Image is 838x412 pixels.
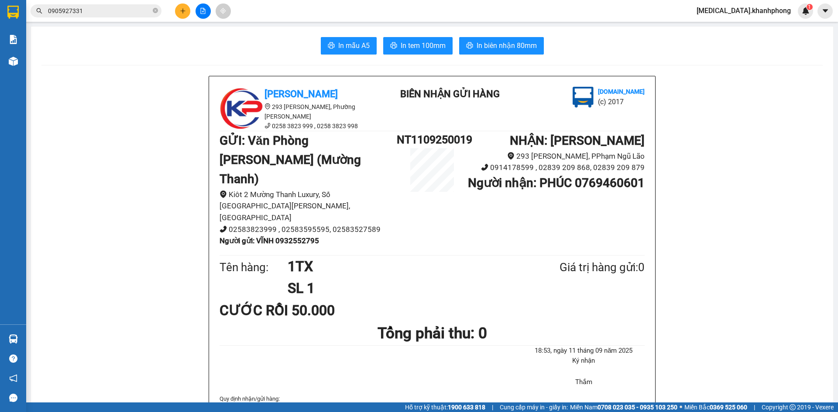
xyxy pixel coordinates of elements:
button: printerIn mẫu A5 [321,37,377,54]
span: close-circle [153,7,158,15]
span: file-add [200,8,206,14]
span: | [492,402,493,412]
span: notification [9,374,17,382]
span: message [9,394,17,402]
b: NHẬN : [PERSON_NAME] [510,133,645,148]
span: phone [481,163,488,171]
button: file-add [196,3,211,19]
span: aim [220,8,226,14]
b: Người gửi : VĨNH 0932552795 [220,236,319,245]
li: 02583823999 , 02583595595, 02583527589 [220,224,397,235]
h1: 1TX [288,255,517,277]
span: Hỗ trợ kỹ thuật: [405,402,485,412]
span: copyright [790,404,796,410]
li: (c) 2017 [598,96,645,107]
strong: 0369 525 060 [710,404,747,411]
input: Tìm tên, số ĐT hoặc mã đơn [48,6,151,16]
span: Miền Bắc [684,402,747,412]
h1: SL 1 [288,277,517,299]
span: phone [220,225,227,233]
span: caret-down [821,7,829,15]
b: Người nhận : PHÚC 0769460601 [468,176,645,190]
b: GỬI : Văn Phòng [PERSON_NAME] (Mường Thanh) [220,133,361,186]
span: In mẫu A5 [338,40,370,51]
span: | [754,402,755,412]
button: aim [216,3,231,19]
img: warehouse-icon [9,57,18,66]
b: [PERSON_NAME] [264,89,338,99]
img: warehouse-icon [9,334,18,344]
img: logo-vxr [7,6,19,19]
span: question-circle [9,354,17,363]
li: Ký nhận [523,356,645,366]
img: icon-new-feature [802,7,810,15]
div: CƯỚC RỒI 50.000 [220,300,360,321]
div: Tên hàng: [220,259,288,276]
img: solution-icon [9,35,18,44]
span: printer [390,42,397,50]
span: search [36,8,42,14]
button: printerIn biên nhận 80mm [459,37,544,54]
span: printer [466,42,473,50]
span: Miền Nam [570,402,677,412]
b: [DOMAIN_NAME] [598,88,645,95]
span: 1 [808,4,811,10]
sup: 1 [807,4,813,10]
span: In biên nhận 80mm [477,40,537,51]
span: environment [220,191,227,198]
span: close-circle [153,8,158,13]
img: logo.jpg [573,87,594,108]
span: environment [264,103,271,109]
span: [MEDICAL_DATA].khanhphong [690,5,798,16]
strong: 0708 023 035 - 0935 103 250 [598,404,677,411]
li: 293 [PERSON_NAME], Phường [PERSON_NAME] [220,102,377,121]
button: printerIn tem 100mm [383,37,453,54]
button: caret-down [817,3,833,19]
span: environment [507,152,515,160]
span: plus [180,8,186,14]
li: Thắm [523,377,645,388]
li: 0914178599 , 02839 209 868, 02839 209 879 [467,162,645,174]
h1: Tổng phải thu: 0 [220,321,645,345]
li: 0258 3823 999 , 0258 3823 998 [220,121,377,131]
button: plus [175,3,190,19]
span: Cung cấp máy in - giấy in: [500,402,568,412]
li: 18:53, ngày 11 tháng 09 năm 2025 [523,346,645,356]
span: printer [328,42,335,50]
li: Kiôt 2 Mường Thanh Luxury, Số [GEOGRAPHIC_DATA][PERSON_NAME], [GEOGRAPHIC_DATA] [220,189,397,224]
img: logo.jpg [220,87,263,130]
h1: NT1109250019 [397,131,467,148]
strong: 1900 633 818 [448,404,485,411]
b: BIÊN NHẬN GỬI HÀNG [400,89,500,99]
li: 293 [PERSON_NAME], PPhạm Ngũ Lão [467,150,645,162]
span: phone [264,123,271,129]
span: In tem 100mm [401,40,446,51]
div: Giá trị hàng gửi: 0 [517,259,645,276]
span: ⚪️ [680,405,682,409]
